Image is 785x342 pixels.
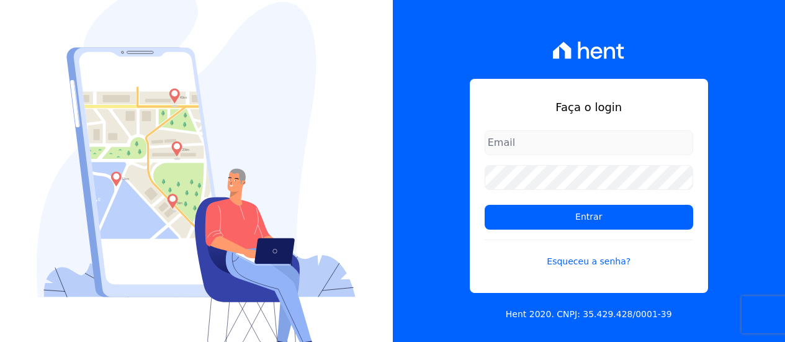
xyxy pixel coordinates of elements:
[485,99,693,115] h1: Faça o login
[506,308,672,321] p: Hent 2020. CNPJ: 35.429.428/0001-39
[485,130,693,155] input: Email
[485,205,693,230] input: Entrar
[485,240,693,268] a: Esqueceu a senha?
